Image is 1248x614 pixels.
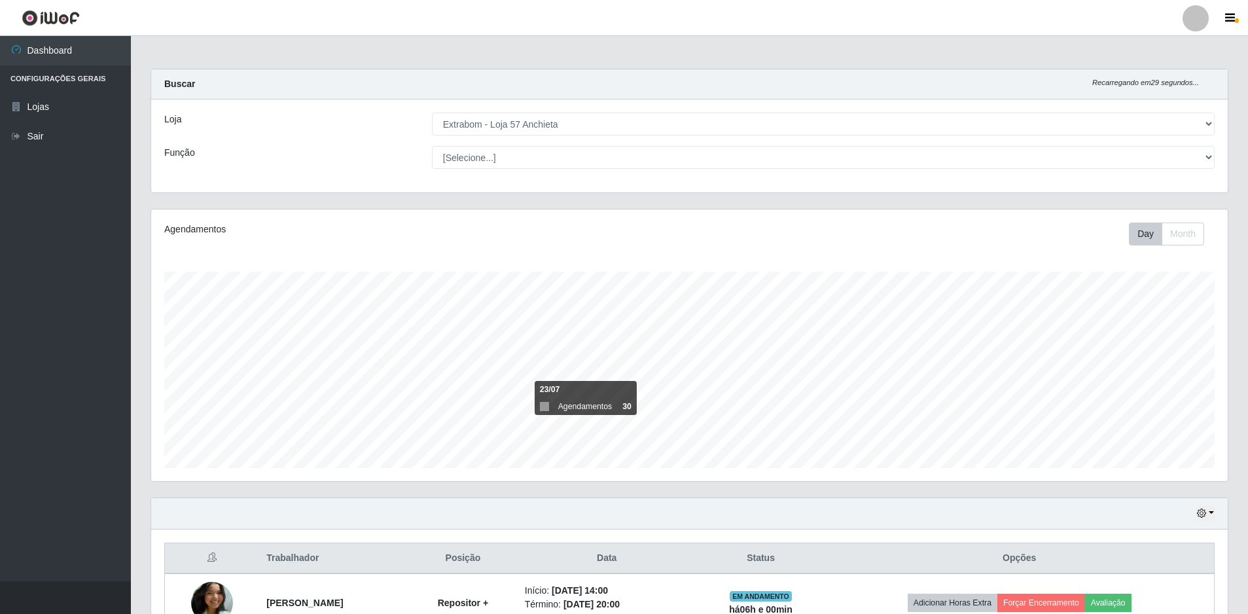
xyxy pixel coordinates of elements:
label: Loja [164,113,181,126]
th: Status [697,543,825,574]
time: [DATE] 20:00 [563,599,620,609]
div: Toolbar with button groups [1129,223,1215,245]
label: Função [164,146,195,160]
button: Forçar Encerramento [997,594,1085,612]
strong: Repositor + [438,598,488,608]
th: Data [517,543,697,574]
th: Posição [409,543,517,574]
time: [DATE] 14:00 [552,585,608,596]
button: Avaliação [1085,594,1132,612]
li: Início: [525,584,689,598]
div: First group [1129,223,1204,245]
strong: Buscar [164,79,195,89]
img: CoreUI Logo [22,10,80,26]
li: Término: [525,598,689,611]
strong: [PERSON_NAME] [266,598,343,608]
span: EM ANDAMENTO [730,591,792,602]
button: Month [1162,223,1204,245]
button: Day [1129,223,1162,245]
th: Opções [825,543,1214,574]
i: Recarregando em 29 segundos... [1092,79,1199,86]
th: Trabalhador [259,543,409,574]
div: Agendamentos [164,223,590,236]
button: Adicionar Horas Extra [908,594,997,612]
